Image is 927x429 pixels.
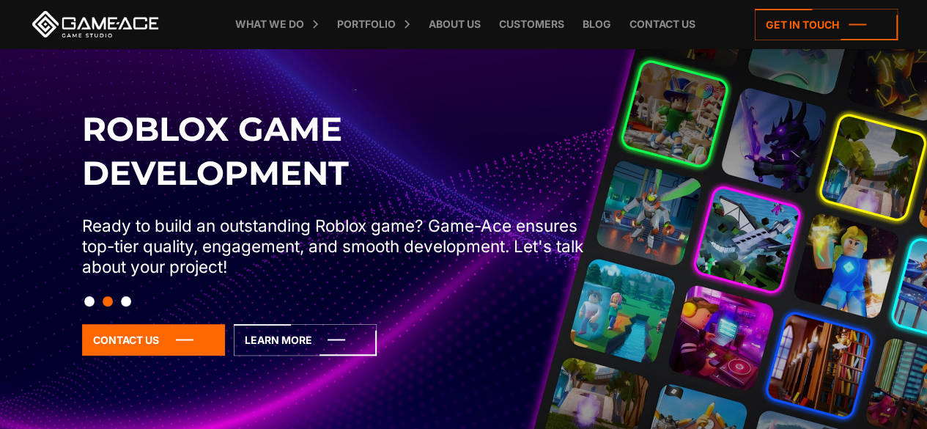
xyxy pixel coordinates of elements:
h2: Roblox Game Development [82,107,594,195]
a: Learn More [234,324,377,356]
button: Slide 3 [121,289,131,314]
a: Get in touch [755,9,898,40]
button: Slide 1 [84,289,95,314]
button: Slide 2 [103,289,113,314]
a: Contact Us [82,324,225,356]
p: Ready to build an outstanding Roblox game? Game-Ace ensures top-tier quality, engagement, and smo... [82,216,594,277]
